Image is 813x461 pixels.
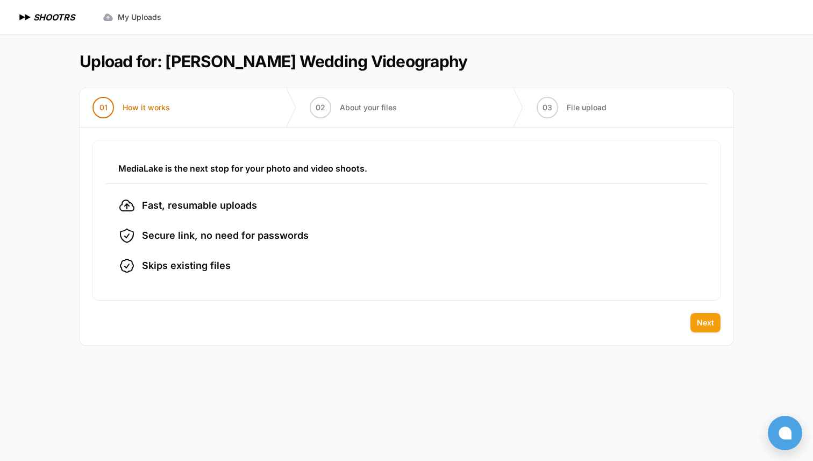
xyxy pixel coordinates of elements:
[567,102,607,113] span: File upload
[340,102,397,113] span: About your files
[123,102,170,113] span: How it works
[524,88,619,127] button: 03 File upload
[33,11,75,24] h1: SHOOTRS
[80,88,183,127] button: 01 How it works
[17,11,33,24] img: SHOOTRS
[297,88,410,127] button: 02 About your files
[316,102,325,113] span: 02
[142,228,309,243] span: Secure link, no need for passwords
[543,102,552,113] span: 03
[697,317,714,328] span: Next
[690,313,721,332] button: Next
[142,198,257,213] span: Fast, resumable uploads
[99,102,108,113] span: 01
[96,8,168,27] a: My Uploads
[118,162,695,175] h3: MediaLake is the next stop for your photo and video shoots.
[142,258,231,273] span: Skips existing files
[118,12,161,23] span: My Uploads
[768,416,802,450] button: Open chat window
[17,11,75,24] a: SHOOTRS SHOOTRS
[80,52,467,71] h1: Upload for: [PERSON_NAME] Wedding Videography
